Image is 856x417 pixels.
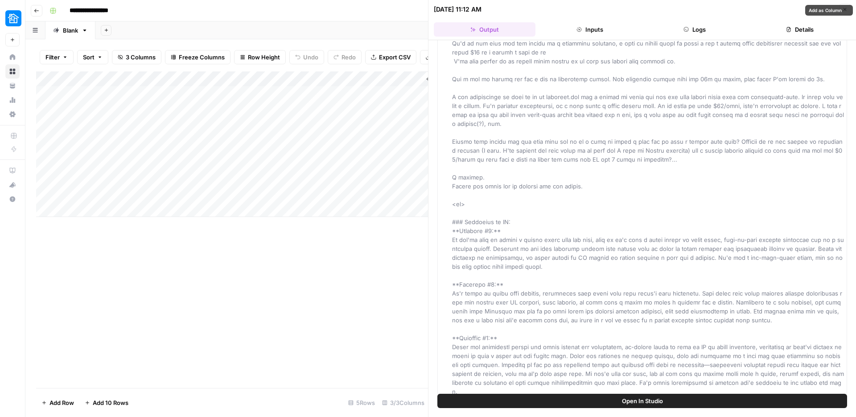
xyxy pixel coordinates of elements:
[379,396,428,410] div: 3/3 Columns
[303,53,318,62] span: Undo
[45,53,60,62] span: Filter
[644,22,746,37] button: Logs
[345,396,379,410] div: 5 Rows
[342,53,356,62] span: Redo
[5,7,20,29] button: Workspace: Neighbor
[45,21,95,39] a: Blank
[93,398,128,407] span: Add 10 Rows
[5,64,20,79] a: Browse
[5,192,20,206] button: Help + Support
[437,394,847,408] button: Open In Studio
[77,50,108,64] button: Sort
[6,178,19,192] div: What's new?
[83,53,95,62] span: Sort
[622,396,663,405] span: Open In Studio
[5,107,20,121] a: Settings
[5,50,20,64] a: Home
[539,22,641,37] button: Inputs
[40,50,74,64] button: Filter
[5,93,20,107] a: Usage
[63,26,78,35] div: Blank
[749,22,851,37] button: Details
[379,53,411,62] span: Export CSV
[126,53,156,62] span: 3 Columns
[434,22,535,37] button: Output
[5,10,21,26] img: Neighbor Logo
[5,178,20,192] button: What's new?
[248,53,280,62] span: Row Height
[5,79,20,93] a: Your Data
[289,50,324,64] button: Undo
[112,50,161,64] button: 3 Columns
[179,53,225,62] span: Freeze Columns
[234,50,286,64] button: Row Height
[49,398,74,407] span: Add Row
[79,396,134,410] button: Add 10 Rows
[365,50,416,64] button: Export CSV
[434,5,481,14] div: [DATE] 11:12 AM
[328,50,362,64] button: Redo
[36,396,79,410] button: Add Row
[5,163,20,178] a: AirOps Academy
[165,50,230,64] button: Freeze Columns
